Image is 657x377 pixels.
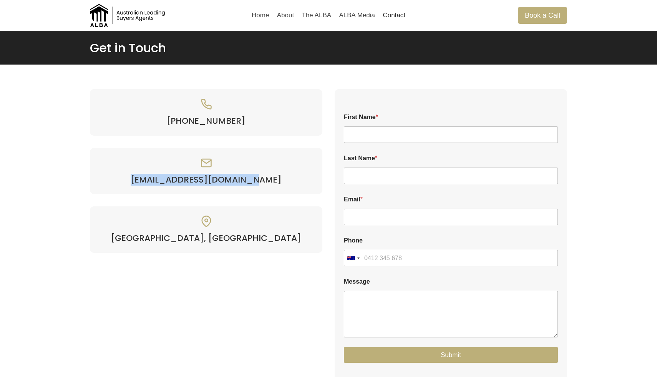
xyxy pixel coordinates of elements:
input: Phone [344,250,558,266]
label: Last Name [344,154,558,162]
label: First Name [344,113,558,121]
img: Australian Leading Buyers Agents [90,4,167,27]
button: Submit [344,347,558,363]
a: ALBA Media [335,6,379,25]
button: Selected country [344,250,362,266]
h4: [GEOGRAPHIC_DATA], [GEOGRAPHIC_DATA] [99,233,313,243]
a: [PHONE_NUMBER] [99,116,313,126]
nav: Primary Navigation [248,6,409,25]
h1: Get in Touch [90,41,567,55]
a: [EMAIL_ADDRESS][DOMAIN_NAME] [99,175,313,185]
label: Phone [344,237,558,244]
a: Book a Call [518,7,567,23]
label: Message [344,278,558,285]
a: About [273,6,298,25]
a: Contact [379,6,409,25]
a: Home [248,6,273,25]
a: The ALBA [298,6,335,25]
label: Email [344,196,558,203]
